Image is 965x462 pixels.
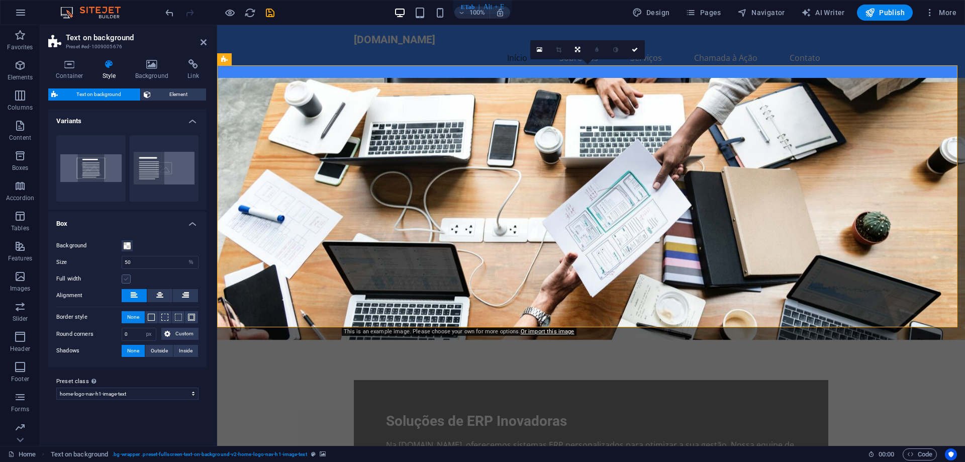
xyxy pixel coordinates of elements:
[737,8,785,18] span: Navigator
[151,345,168,357] span: Outside
[320,451,326,457] i: This element contains a background
[56,273,122,285] label: Full width
[61,88,137,101] span: Text on background
[12,164,29,172] p: Boxes
[8,448,36,460] a: Click to cancel selection. Double-click to open Pages
[903,448,937,460] button: Code
[66,33,207,42] h2: Text on background
[10,285,31,293] p: Images
[56,376,199,388] label: Preset class
[244,7,256,19] i: Reload page
[879,448,894,460] span: 00 00
[733,5,789,21] button: Navigator
[945,448,957,460] button: Usercentrics
[122,311,145,323] button: None
[7,43,33,51] p: Favorites
[56,259,122,265] label: Size
[173,328,196,340] span: Custom
[865,8,905,18] span: Publish
[127,345,139,357] span: None
[868,448,895,460] h6: Session time
[161,328,199,340] button: Custom
[141,88,207,101] button: Element
[13,315,28,323] p: Slider
[122,345,145,357] button: None
[264,7,276,19] button: save
[8,73,33,81] p: Elements
[244,7,256,19] button: reload
[6,194,34,202] p: Accordion
[311,451,316,457] i: This element is a customizable preset
[180,59,207,80] h4: Link
[127,311,139,323] span: None
[521,328,574,335] a: Or import this image
[154,88,204,101] span: Element
[907,448,932,460] span: Code
[11,375,29,383] p: Footer
[628,5,674,21] div: Design (Ctrl+Alt+Y)
[925,8,956,18] span: More
[857,5,913,21] button: Publish
[626,40,645,59] a: Confirm ( Ctrl ⏎ )
[173,345,198,357] button: Inside
[11,405,29,413] p: Forms
[56,290,122,302] label: Alignment
[48,109,207,127] h4: Variants
[145,345,173,357] button: Outside
[10,345,30,353] p: Header
[51,448,326,460] nav: breadcrumb
[48,88,140,101] button: Text on background
[164,7,175,19] i: Undo: Full width (true -> false) (Ctrl+Z)
[56,328,122,340] label: Round corners
[224,7,236,19] button: Click here to leave preview mode and continue editing
[66,42,186,51] h3: Preset #ed-1009005676
[56,240,122,252] label: Background
[179,345,192,357] span: Inside
[686,8,721,18] span: Pages
[921,5,960,21] button: More
[58,7,133,19] img: Editor Logo
[632,8,670,18] span: Design
[264,7,276,19] i: Save (Ctrl+S)
[530,40,549,59] a: Select files from the file manager, stock photos, or upload file(s)
[461,3,475,11] div: ETab
[48,212,207,230] h4: Box
[51,448,109,460] span: Click to select. Double-click to edit
[549,40,568,59] a: Crop mode
[8,104,33,112] p: Columns
[342,328,576,336] div: This is an example image. Please choose your own for more options.
[48,59,95,80] h4: Container
[682,5,725,21] button: Pages
[801,8,845,18] span: AI Writer
[56,345,122,357] label: Shadows
[494,2,504,12] span: + E
[11,224,29,232] p: Tables
[588,40,607,59] a: Blur
[9,134,31,142] p: Content
[8,254,32,262] p: Features
[483,2,492,12] span: Alt
[797,5,849,21] button: AI Writer
[628,5,674,21] button: Design
[56,311,122,323] label: Border style
[112,448,307,460] span: . bg-wrapper .preset-fullscreen-text-on-background-v2-home-logo-nav-h1-image-text
[607,40,626,59] a: Greyscale
[163,7,175,19] button: undo
[886,450,887,458] span: :
[95,59,128,80] h4: Style
[128,59,180,80] h4: Background
[568,40,588,59] a: Change orientation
